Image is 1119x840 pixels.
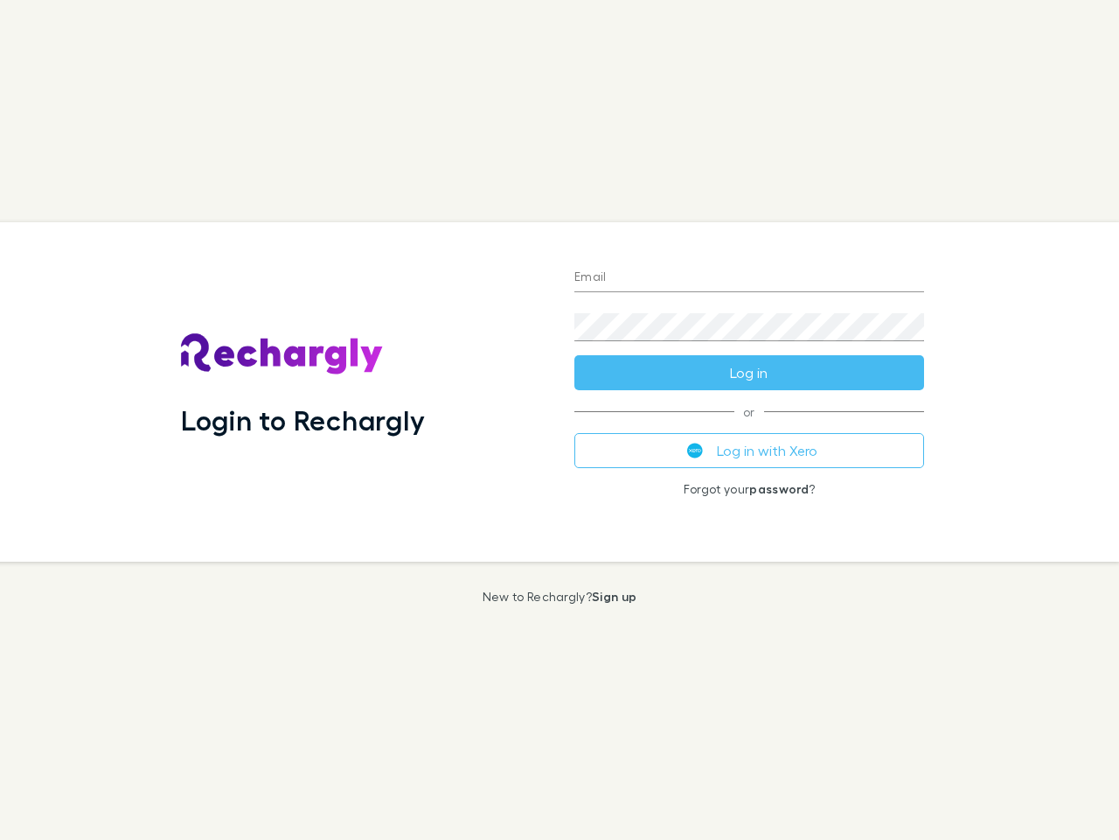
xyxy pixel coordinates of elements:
a: password [749,481,809,496]
h1: Login to Rechargly [181,403,425,437]
img: Rechargly's Logo [181,333,384,375]
p: New to Rechargly? [483,590,637,604]
span: or [574,411,924,412]
button: Log in with Xero [574,433,924,468]
a: Sign up [592,589,636,604]
button: Log in [574,355,924,390]
img: Xero's logo [687,443,703,458]
p: Forgot your ? [574,482,924,496]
